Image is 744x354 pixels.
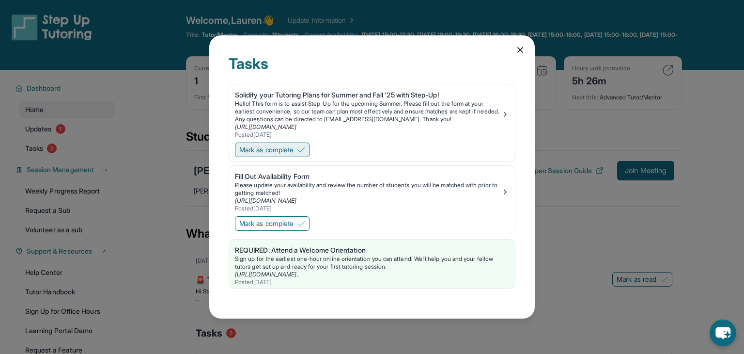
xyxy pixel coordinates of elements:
img: Mark as complete [297,220,305,227]
div: Solidify your Tutoring Plans for Summer and Fall '25 with Step-Up! [235,90,501,100]
div: Posted [DATE] [235,131,501,139]
div: Tasks [229,55,515,84]
div: Fill Out Availability Form [235,172,501,181]
img: Mark as complete [297,146,305,154]
button: Mark as complete [235,216,310,231]
div: REQUIRED: Attend a Welcome Orientation [235,245,509,255]
div: Posted [DATE] [235,278,509,286]
p: Hello! This form is to assist Step-Up for the upcoming Summer. Please fill out the form at your e... [235,100,501,123]
span: Mark as complete [239,145,294,155]
div: Sign up for the earliest one-hour online orientation you can attend! We’ll help you and your fell... [235,255,509,271]
a: [URL][DOMAIN_NAME].. [235,271,299,278]
a: Fill Out Availability FormPlease update your availability and review the number of students you w... [229,166,515,214]
a: Solidify your Tutoring Plans for Summer and Fall '25 with Step-Up!Hello! This form is to assist S... [229,84,515,141]
a: [URL][DOMAIN_NAME] [235,123,296,130]
a: [URL][DOMAIN_NAME] [235,197,296,204]
button: Mark as complete [235,143,310,157]
div: Please update your availability and review the number of students you will be matched with prior ... [235,181,501,197]
a: REQUIRED: Attend a Welcome OrientationSign up for the earliest one-hour online orientation you ca... [229,240,515,288]
div: Posted [DATE] [235,205,501,212]
span: Mark as complete [239,219,294,228]
button: chat-button [710,320,736,346]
